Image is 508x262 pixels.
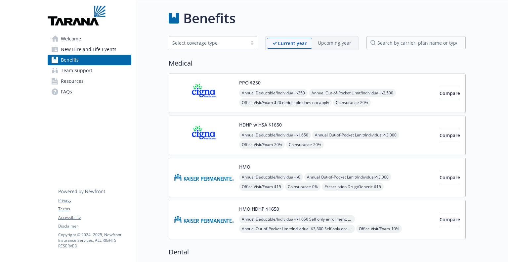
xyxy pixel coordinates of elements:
p: Upcoming year [318,39,351,46]
span: Office Visit/Exam - $20 deductible does not apply [239,98,332,107]
span: Annual Deductible/Individual - $1,650 Self only enrollment; $3,300 for any one member within a Fa... [239,215,355,223]
span: Upcoming year [312,38,357,49]
span: Coinsurance - 20% [333,98,371,107]
a: New Hire and Life Events [48,44,131,55]
span: Annual Deductible/Individual - $250 [239,89,308,97]
span: Annual Out-of-Pocket Limit/Individual - $3,300 Self only enrollment; $3,300 for any one member wi... [239,225,355,233]
span: Compare [440,174,460,181]
button: HMO [239,163,250,170]
a: Privacy [58,197,131,203]
span: New Hire and Life Events [61,44,116,55]
img: Kaiser Permanente Insurance Company carrier logo [174,163,234,191]
span: Benefits [61,55,79,65]
span: Team Support [61,65,92,76]
a: Accessibility [58,215,131,221]
img: Kaiser Permanente Insurance Company carrier logo [174,205,234,234]
span: Welcome [61,33,81,44]
h1: Benefits [183,8,235,28]
a: Team Support [48,65,131,76]
a: Resources [48,76,131,86]
span: Office Visit/Exam - 20% [239,140,285,149]
button: PPO $250 [239,79,261,86]
span: Resources [61,76,84,86]
button: Compare [440,87,460,100]
img: CIGNA carrier logo [174,121,234,149]
button: HMO HDHP $1650 [239,205,279,212]
a: Disclaimer [58,223,131,229]
input: search by carrier, plan name or type [366,36,466,49]
button: Compare [440,129,460,142]
span: Annual Out-of-Pocket Limit/Individual - $2,500 [309,89,396,97]
span: Office Visit/Exam - 10% [356,225,402,233]
span: Compare [440,216,460,223]
p: Current year [278,40,307,47]
img: CIGNA carrier logo [174,79,234,107]
span: Coinsurance - 0% [285,183,320,191]
span: Annual Out-of-Pocket Limit/Individual - $3,000 [304,173,391,181]
button: HDHP w HSA $1650 [239,121,282,128]
a: FAQs [48,86,131,97]
h2: Dental [169,247,466,257]
a: Terms [58,206,131,212]
button: Compare [440,171,460,184]
span: Annual Deductible/Individual - $0 [239,173,303,181]
span: Prescription Drug/Generic - $15 [322,183,384,191]
span: Compare [440,90,460,96]
div: Select coverage type [172,39,244,46]
span: Office Visit/Exam - $15 [239,183,284,191]
span: Compare [440,132,460,138]
span: Annual Deductible/Individual - $1,650 [239,131,311,139]
a: Welcome [48,33,131,44]
p: Copyright © 2024 - 2025 , Newfront Insurance Services, ALL RIGHTS RESERVED [58,232,131,249]
span: Annual Out-of-Pocket Limit/Individual - $3,000 [312,131,399,139]
span: FAQs [61,86,72,97]
h2: Medical [169,58,466,68]
span: Coinsurance - 20% [286,140,324,149]
a: Benefits [48,55,131,65]
button: Compare [440,213,460,226]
